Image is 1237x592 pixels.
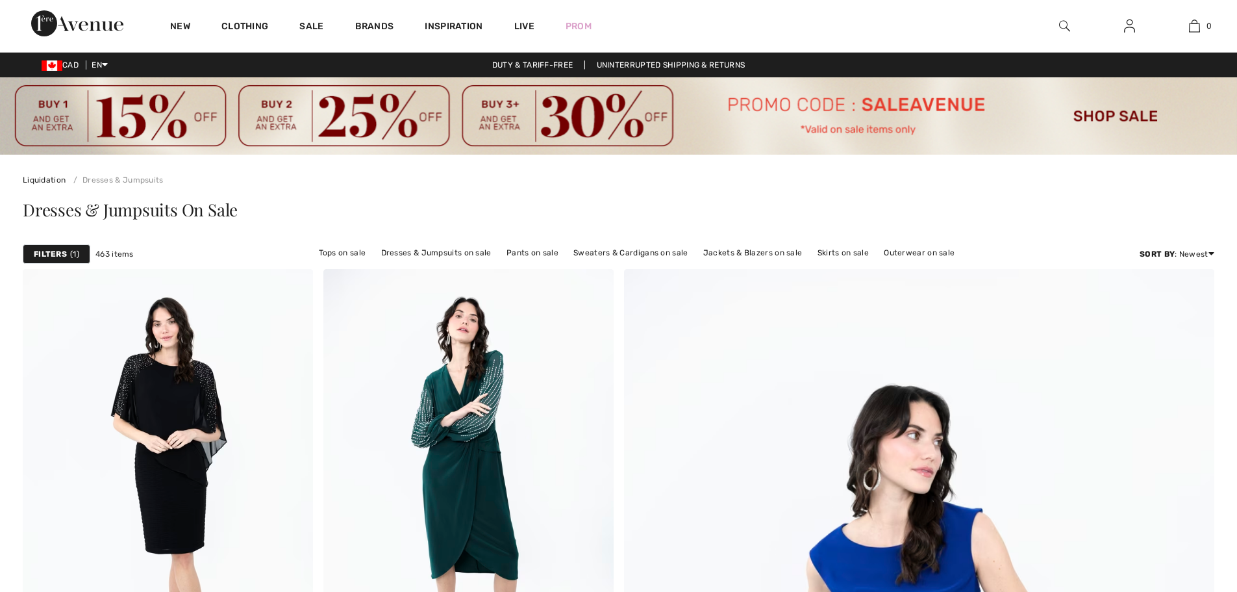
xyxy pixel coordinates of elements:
[34,248,67,260] strong: Filters
[23,175,66,185] a: Liquidation
[170,21,190,34] a: New
[31,10,123,36] img: 1ère Avenue
[811,244,875,261] a: Skirts on sale
[299,21,323,34] a: Sale
[1059,18,1070,34] img: search the website
[500,244,565,261] a: Pants on sale
[514,19,534,33] a: Live
[42,60,84,70] span: CAD
[1140,248,1214,260] div: : Newest
[1124,18,1135,34] img: My Info
[566,19,592,33] a: Prom
[1140,250,1175,259] strong: Sort By
[42,60,62,71] img: Canadian Dollar
[23,198,238,221] span: Dresses & Jumpsuits On Sale
[877,244,961,261] a: Outerwear on sale
[1114,18,1145,34] a: Sign In
[92,60,108,70] span: EN
[567,244,694,261] a: Sweaters & Cardigans on sale
[312,244,373,261] a: Tops on sale
[68,175,164,185] a: Dresses & Jumpsuits
[697,244,809,261] a: Jackets & Blazers on sale
[425,21,482,34] span: Inspiration
[355,21,394,34] a: Brands
[375,244,498,261] a: Dresses & Jumpsuits on sale
[221,21,268,34] a: Clothing
[95,248,134,260] span: 463 items
[70,248,79,260] span: 1
[1154,495,1224,527] iframe: Opens a widget where you can find more information
[1206,20,1212,32] span: 0
[1162,18,1226,34] a: 0
[1189,18,1200,34] img: My Bag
